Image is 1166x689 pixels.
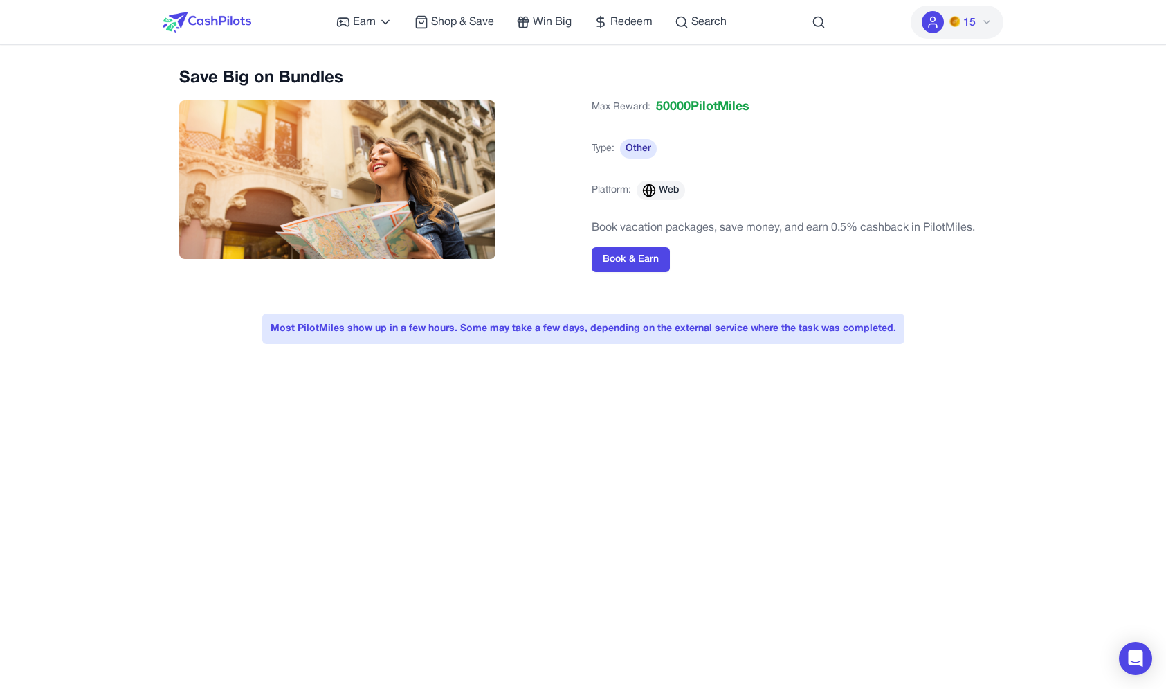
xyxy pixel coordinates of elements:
[594,14,653,30] a: Redeem
[620,139,657,159] span: Other
[592,184,631,197] span: Platform:
[1119,642,1152,675] div: Open Intercom Messenger
[415,14,494,30] a: Shop & Save
[675,14,727,30] a: Search
[179,67,575,89] h2: Save Big on Bundles
[592,247,670,272] button: Book & Earn
[656,98,749,117] span: 50000 PilotMiles
[659,184,680,197] span: Web
[691,14,727,30] span: Search
[592,142,614,156] span: Type:
[963,15,976,31] span: 15
[949,16,960,27] img: PMs
[431,14,494,30] span: Shop & Save
[262,314,904,344] div: Most PilotMiles show up in a few hours. Some may take a few days, depending on the external servi...
[610,14,653,30] span: Redeem
[353,14,376,30] span: Earn
[163,12,251,33] img: CashPilots Logo
[336,14,392,30] a: Earn
[592,220,975,236] p: Book vacation packages, save money, and earn 0.5% cashback in PilotMiles.
[911,6,1003,39] button: PMs15
[592,100,650,114] span: Max Reward:
[533,14,572,30] span: Win Big
[179,100,496,259] img: Save Big on Bundles
[516,14,572,30] a: Win Big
